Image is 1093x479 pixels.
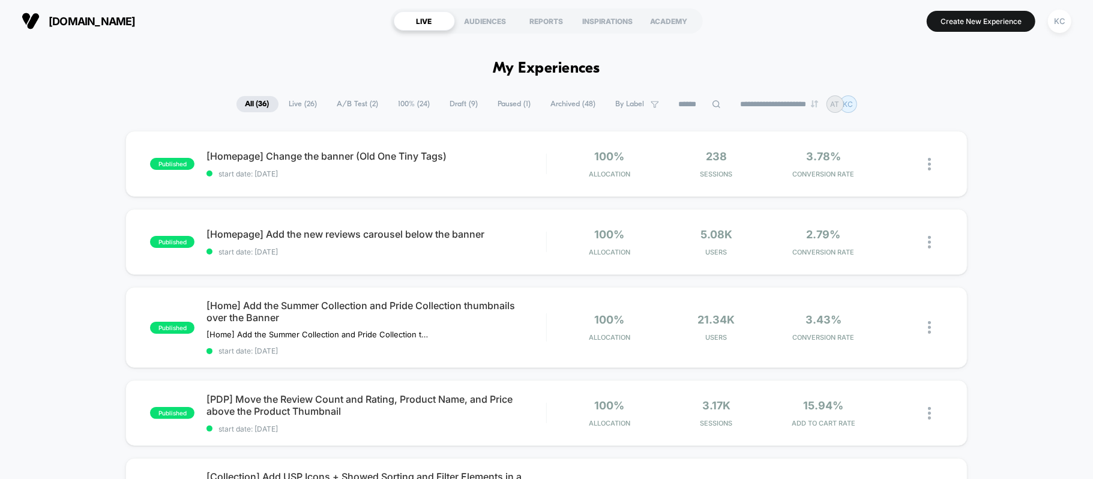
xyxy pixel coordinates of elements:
[773,333,874,342] span: CONVERSION RATE
[666,248,766,256] span: Users
[206,228,546,240] span: [Homepage] Add the new reviews carousel below the banner
[831,100,840,109] p: AT
[542,96,605,112] span: Archived ( 48 )
[666,333,766,342] span: Users
[928,236,931,249] img: close
[22,12,40,30] img: Visually logo
[49,15,136,28] span: [DOMAIN_NAME]
[206,393,546,417] span: [PDP] Move the Review Count and Rating, Product Name, and Price above the Product Thumbnail
[589,170,630,178] span: Allocation
[206,150,546,162] span: [Homepage] Change the banner (Old One Tiny Tags)
[493,60,600,77] h1: My Experiences
[516,11,577,31] div: REPORTS
[639,11,700,31] div: ACADEMY
[589,333,630,342] span: Allocation
[489,96,540,112] span: Paused ( 1 )
[1048,10,1071,33] div: KC
[280,96,327,112] span: Live ( 26 )
[843,100,854,109] p: KC
[390,96,439,112] span: 100% ( 24 )
[328,96,388,112] span: A/B Test ( 2 )
[455,11,516,31] div: AUDIENCES
[700,228,732,241] span: 5.08k
[150,407,194,419] span: published
[18,11,139,31] button: [DOMAIN_NAME]
[589,419,630,427] span: Allocation
[206,346,546,355] span: start date: [DATE]
[206,424,546,433] span: start date: [DATE]
[206,330,429,339] span: [Home] Add the Summer Collection and Pride Collection thumbnails over the BannerI have added summ...
[594,399,624,412] span: 100%
[150,158,194,170] span: published
[773,248,874,256] span: CONVERSION RATE
[236,96,279,112] span: All ( 36 )
[577,11,639,31] div: INSPIRATIONS
[150,322,194,334] span: published
[206,300,546,324] span: [Home] Add the Summer Collection and Pride Collection thumbnails over the Banner
[773,170,874,178] span: CONVERSION RATE
[441,96,487,112] span: Draft ( 9 )
[594,228,624,241] span: 100%
[616,100,645,109] span: By Label
[928,321,931,334] img: close
[773,419,874,427] span: ADD TO CART RATE
[666,170,766,178] span: Sessions
[206,247,546,256] span: start date: [DATE]
[928,407,931,420] img: close
[589,248,630,256] span: Allocation
[806,150,841,163] span: 3.78%
[806,228,840,241] span: 2.79%
[666,419,766,427] span: Sessions
[150,236,194,248] span: published
[811,100,818,107] img: end
[594,313,624,326] span: 100%
[594,150,624,163] span: 100%
[206,169,546,178] span: start date: [DATE]
[927,11,1035,32] button: Create New Experience
[805,313,842,326] span: 3.43%
[803,399,843,412] span: 15.94%
[698,313,735,326] span: 21.34k
[706,150,727,163] span: 238
[702,399,730,412] span: 3.17k
[928,158,931,170] img: close
[1044,9,1075,34] button: KC
[394,11,455,31] div: LIVE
